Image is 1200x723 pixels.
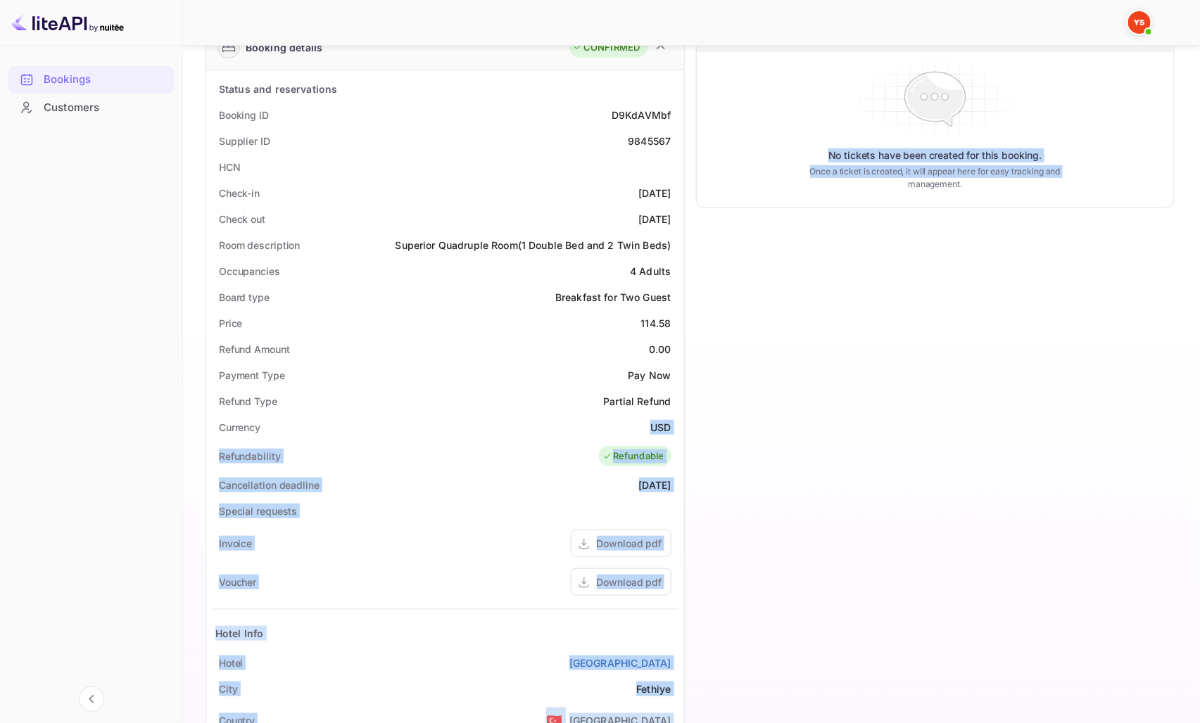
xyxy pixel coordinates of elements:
[11,11,124,34] img: LiteAPI logo
[8,66,174,92] a: Bookings
[219,395,277,407] ya-tr-span: Refund Type
[583,41,640,55] ya-tr-span: CONFIRMED
[219,450,281,462] ya-tr-span: Refundability
[44,100,99,116] ya-tr-span: Customers
[650,421,671,433] ya-tr-span: USD
[219,369,285,381] ya-tr-span: Payment Type
[219,161,241,173] ya-tr-span: HCN
[628,134,671,148] div: 9845567
[219,109,269,121] ya-tr-span: Booking ID
[603,395,671,407] ya-tr-span: Partial Refund
[44,72,91,88] ya-tr-span: Bookings
[219,683,238,695] ya-tr-span: City
[597,537,662,549] ya-tr-span: Download pdf
[219,83,337,95] ya-tr-span: Status and reservations
[1128,11,1151,34] img: Yandex Support
[641,316,671,331] div: 114.58
[597,575,662,589] div: Download pdf
[8,94,174,122] div: Customers
[219,187,260,199] ya-tr-span: Check-in
[219,213,265,225] ya-tr-span: Check out
[219,657,244,669] ya-tr-span: Hotel
[219,576,256,588] ya-tr-span: Voucher
[219,291,270,303] ya-tr-span: Board type
[219,317,243,329] ya-tr-span: Price
[219,265,280,277] ya-tr-span: Occupancies
[630,265,671,277] ya-tr-span: 4 Adults
[219,537,252,549] ya-tr-span: Invoice
[613,449,664,463] ya-tr-span: Refundable
[219,421,260,433] ya-tr-span: Currency
[569,657,671,669] ya-tr-span: [GEOGRAPHIC_DATA]
[219,505,297,517] ya-tr-span: Special requests
[8,66,174,94] div: Bookings
[636,683,671,695] ya-tr-span: Fethiye
[639,186,671,200] div: [DATE]
[828,148,1042,162] ya-tr-span: No tickets have been created for this booking.
[569,655,671,670] a: [GEOGRAPHIC_DATA]
[219,135,270,147] ya-tr-span: Supplier ID
[219,239,300,251] ya-tr-span: Room description
[79,686,104,712] button: Collapse navigation
[807,165,1063,191] ya-tr-span: Once a ticket is created, it will appear here for easy tracking and management.
[639,478,671,492] div: [DATE]
[8,94,174,120] a: Customers
[555,291,671,303] ya-tr-span: Breakfast for Two Guest
[628,369,671,381] ya-tr-span: Pay Now
[612,109,671,121] ya-tr-span: D9KdAVMbf
[219,343,290,355] ya-tr-span: Refund Amount
[649,342,671,357] div: 0.00
[396,239,671,251] ya-tr-span: Superior Quadruple Room(1 Double Bed and 2 Twin Beds)
[219,479,320,491] ya-tr-span: Cancellation deadline
[639,212,671,226] div: [DATE]
[246,40,322,55] ya-tr-span: Booking details
[215,627,264,639] ya-tr-span: Hotel Info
